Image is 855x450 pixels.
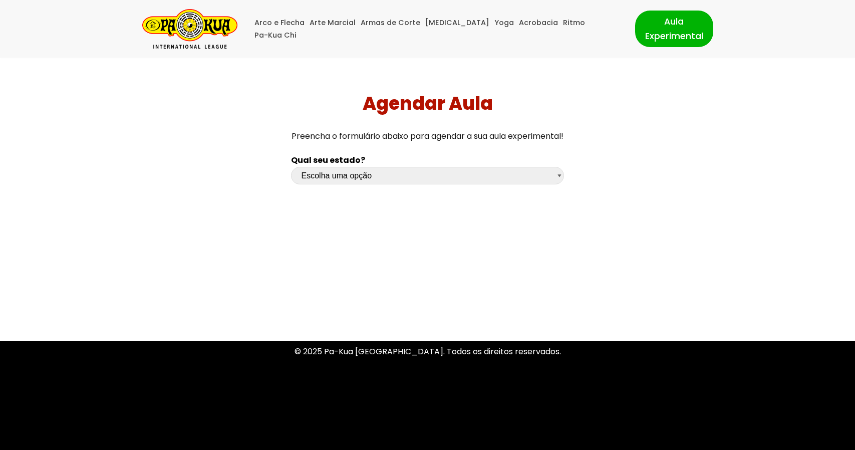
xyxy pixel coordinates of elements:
a: Pa-Kua Brasil Uma Escola de conhecimentos orientais para toda a família. Foco, habilidade concent... [142,9,237,49]
b: Qual seu estado? [291,154,365,166]
a: Neve [142,431,162,443]
a: Aula Experimental [635,11,713,47]
a: Yoga [494,17,514,29]
a: Acrobacia [519,17,558,29]
a: Política de Privacidade [383,388,472,399]
a: Ritmo [563,17,585,29]
div: Menu primário [252,17,620,42]
p: Preencha o formulário abaixo para agendar a sua aula experimental! [4,129,851,143]
a: WordPress [202,431,245,443]
a: [MEDICAL_DATA] [425,17,489,29]
p: | Movido a [142,430,245,444]
p: © 2025 Pa-Kua [GEOGRAPHIC_DATA]. Todos os direitos reservados. [142,345,713,358]
h1: Agendar Aula [4,93,851,114]
a: Arco e Flecha [254,17,305,29]
a: Arte Marcial [310,17,356,29]
a: Pa-Kua Chi [254,29,297,42]
a: Armas de Corte [361,17,420,29]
